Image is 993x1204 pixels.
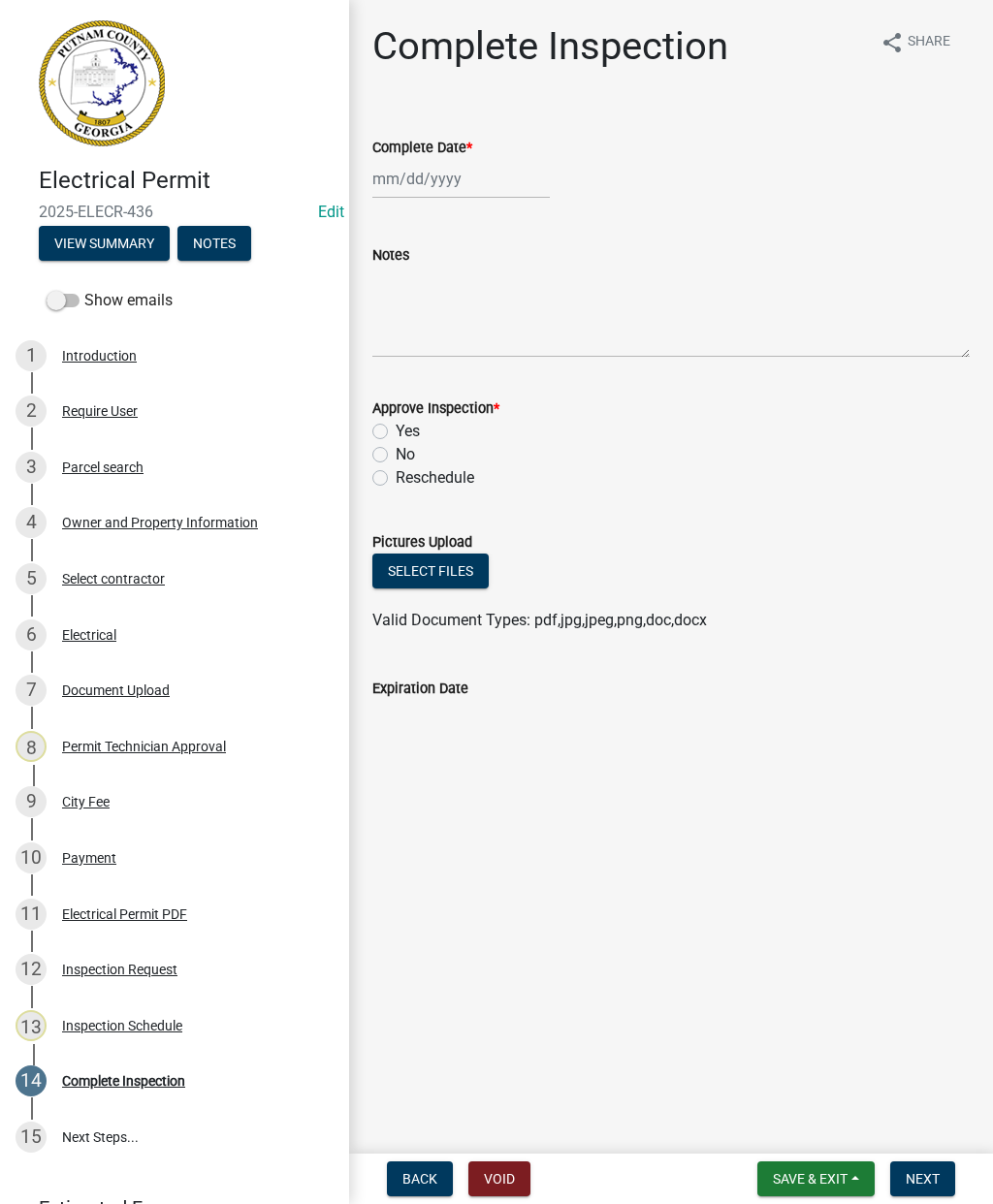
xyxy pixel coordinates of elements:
div: 13 [16,1010,47,1041]
button: Back [387,1161,453,1196]
label: Notes [372,249,409,263]
div: Introduction [62,349,137,363]
button: Select files [372,554,489,588]
button: shareShare [865,23,966,61]
div: 6 [16,619,47,650]
span: Share [908,31,950,54]
div: 8 [16,731,47,762]
button: Notes [177,226,251,261]
label: Show emails [47,289,173,312]
div: 7 [16,675,47,706]
div: Inspection Request [62,963,177,976]
span: Save & Exit [773,1171,848,1187]
label: Expiration Date [372,682,468,696]
div: Require User [62,404,138,418]
div: 4 [16,507,47,538]
div: Complete Inspection [62,1074,185,1088]
input: mm/dd/yyyy [372,159,550,199]
div: Inspection Schedule [62,1019,182,1032]
div: Electrical [62,628,116,642]
span: Valid Document Types: pdf,jpg,jpeg,png,doc,docx [372,611,707,629]
label: Approve Inspection [372,402,499,416]
h4: Electrical Permit [39,167,334,195]
div: 5 [16,563,47,594]
div: 11 [16,899,47,930]
div: 9 [16,786,47,817]
button: Void [468,1161,530,1196]
div: 14 [16,1065,47,1096]
span: 2025-ELECR-436 [39,203,310,221]
div: Electrical Permit PDF [62,907,187,921]
div: Owner and Property Information [62,516,258,529]
span: Next [906,1171,940,1187]
div: Parcel search [62,460,144,474]
div: 1 [16,340,47,371]
label: No [396,443,415,466]
label: Pictures Upload [372,536,472,550]
div: Select contractor [62,572,165,586]
div: 3 [16,452,47,483]
wm-modal-confirm: Summary [39,237,170,252]
button: Save & Exit [757,1161,875,1196]
button: View Summary [39,226,170,261]
div: 15 [16,1122,47,1153]
div: 2 [16,396,47,427]
a: Edit [318,203,344,221]
label: Yes [396,420,420,443]
div: 10 [16,842,47,873]
label: Reschedule [396,466,474,490]
span: Back [402,1171,437,1187]
wm-modal-confirm: Edit Application Number [318,203,344,221]
div: Permit Technician Approval [62,740,226,753]
div: City Fee [62,795,110,808]
h1: Complete Inspection [372,23,728,70]
wm-modal-confirm: Notes [177,237,251,252]
div: 12 [16,954,47,985]
button: Next [890,1161,955,1196]
div: Document Upload [62,683,170,697]
label: Complete Date [372,142,472,155]
div: Payment [62,851,116,865]
i: share [881,31,904,54]
img: Putnam County, Georgia [39,20,165,146]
